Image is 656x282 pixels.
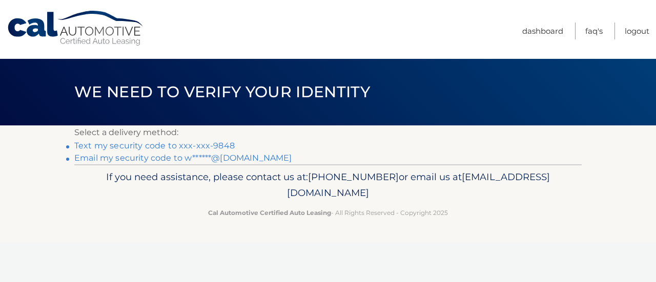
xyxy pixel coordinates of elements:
[74,125,582,140] p: Select a delivery method:
[81,207,575,218] p: - All Rights Reserved - Copyright 2025
[74,141,235,150] a: Text my security code to xxx-xxx-9848
[585,23,603,39] a: FAQ's
[625,23,649,39] a: Logout
[522,23,563,39] a: Dashboard
[81,169,575,202] p: If you need assistance, please contact us at: or email us at
[308,171,399,183] span: [PHONE_NUMBER]
[208,209,331,216] strong: Cal Automotive Certified Auto Leasing
[74,153,292,163] a: Email my security code to w******@[DOMAIN_NAME]
[74,82,370,101] span: We need to verify your identity
[7,10,145,47] a: Cal Automotive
